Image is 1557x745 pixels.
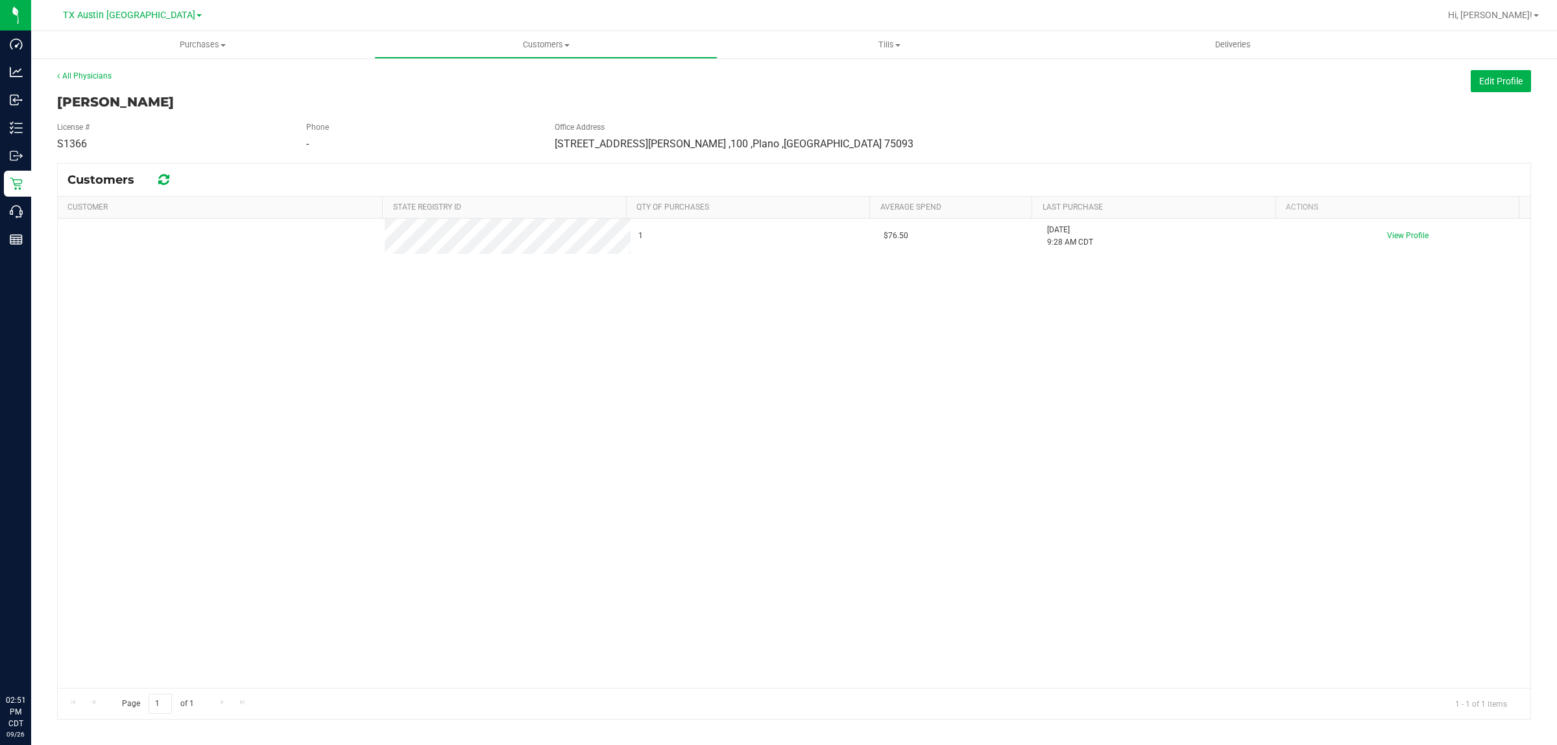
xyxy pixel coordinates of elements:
[884,230,908,242] span: $76.50
[636,202,709,212] a: QTY Of Purchases
[13,641,52,680] iframe: Resource center
[1448,10,1532,20] span: Hi, [PERSON_NAME]!
[111,694,204,714] span: Page of 1
[10,177,23,190] inline-svg: Retail
[10,205,23,218] inline-svg: Call Center
[880,202,941,212] a: Average Spend
[718,39,1060,51] span: Tills
[729,138,748,150] span: 100
[1387,231,1429,240] a: View Profile
[751,138,753,150] span: ,
[149,694,172,714] input: 1
[374,31,718,58] a: Customers
[375,39,717,51] span: Customers
[393,202,461,212] a: State Registry Id
[10,38,23,51] inline-svg: Dashboard
[306,138,309,150] span: -
[10,233,23,246] inline-svg: Reports
[1043,202,1103,212] a: Last Purchase
[555,138,726,150] span: [STREET_ADDRESS][PERSON_NAME]
[67,202,108,212] a: Customer
[782,138,784,150] span: ,
[1471,70,1531,92] button: Edit Profile
[10,66,23,79] inline-svg: Analytics
[751,138,779,150] span: Plano
[884,138,913,150] span: 75093
[31,31,374,58] a: Purchases
[306,121,329,133] label: Phone
[63,10,195,21] span: TX Austin [GEOGRAPHIC_DATA]
[67,173,147,187] span: Customers
[555,121,605,133] label: Office Address
[10,93,23,106] inline-svg: Inbound
[6,729,25,739] p: 09/26
[782,138,882,150] span: [GEOGRAPHIC_DATA]
[638,230,643,242] span: 1
[57,94,174,110] span: [PERSON_NAME]
[1445,694,1517,713] span: 1 - 1 of 1 items
[729,138,730,150] span: ,
[57,121,90,133] label: License #
[1047,224,1093,249] span: [DATE] 9:28 AM CDT
[718,31,1061,58] a: Tills
[1198,39,1268,51] span: Deliveries
[57,138,87,150] span: S1366
[10,121,23,134] inline-svg: Inventory
[1061,31,1405,58] a: Deliveries
[10,149,23,162] inline-svg: Outbound
[1275,197,1519,219] th: Actions
[57,71,112,80] a: All Physicians
[31,39,374,51] span: Purchases
[6,694,25,729] p: 02:51 PM CDT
